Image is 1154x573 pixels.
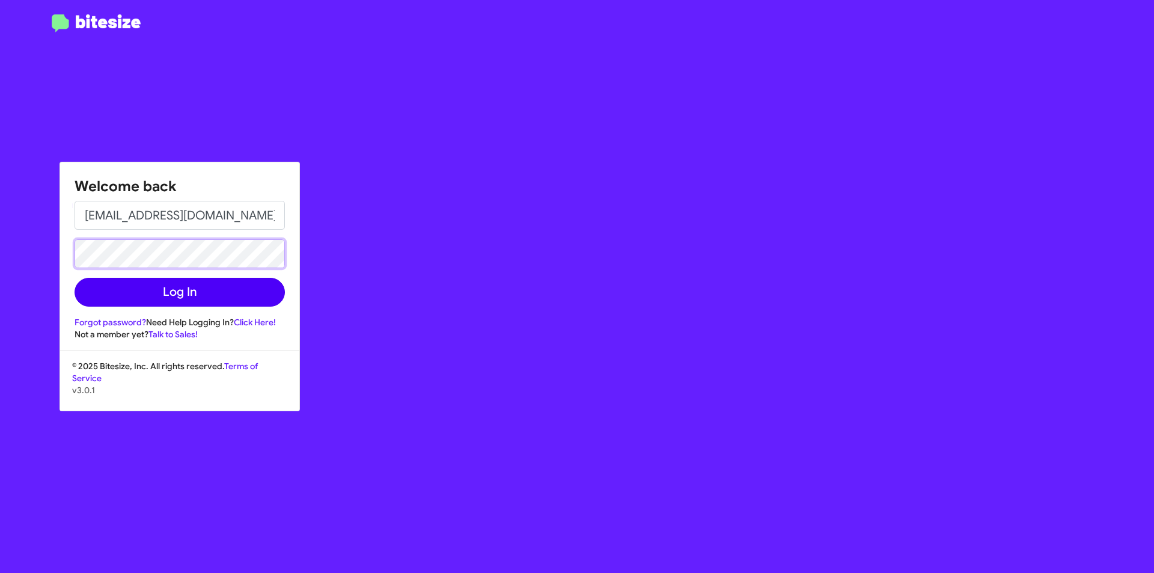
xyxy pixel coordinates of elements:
h1: Welcome back [75,177,285,196]
div: Need Help Logging In? [75,316,285,328]
button: Log In [75,278,285,307]
a: Forgot password? [75,317,146,328]
input: Email address [75,201,285,230]
a: Talk to Sales! [148,329,198,340]
a: Click Here! [234,317,276,328]
p: v3.0.1 [72,384,287,396]
div: Not a member yet? [75,328,285,340]
div: © 2025 Bitesize, Inc. All rights reserved. [60,360,299,411]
